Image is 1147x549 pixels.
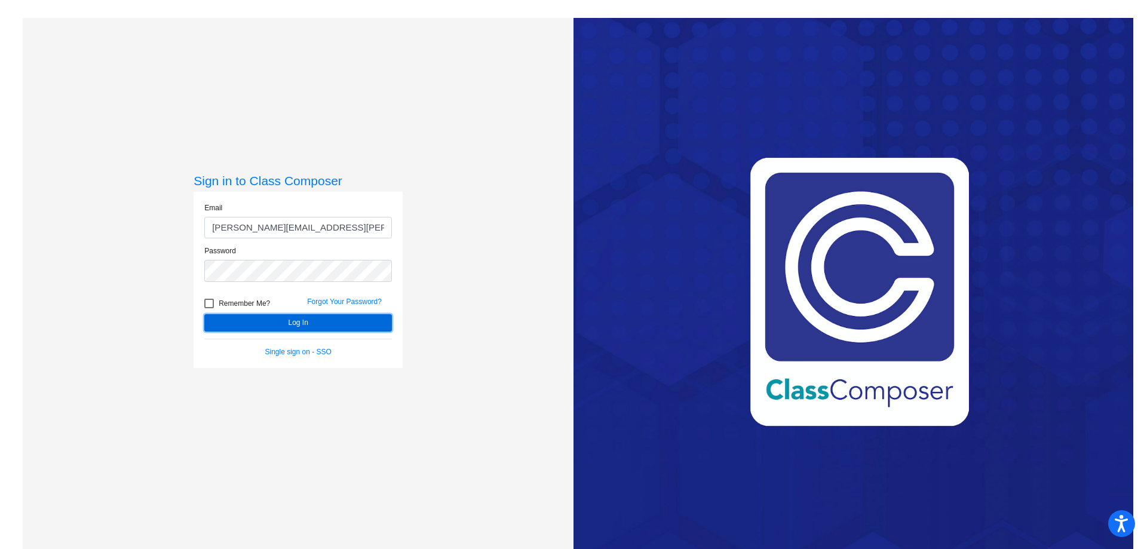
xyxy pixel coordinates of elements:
[204,203,222,213] label: Email
[204,246,236,256] label: Password
[219,296,270,311] span: Remember Me?
[194,173,403,188] h3: Sign in to Class Composer
[265,348,332,356] a: Single sign on - SSO
[204,314,392,332] button: Log In
[307,297,382,306] a: Forgot Your Password?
